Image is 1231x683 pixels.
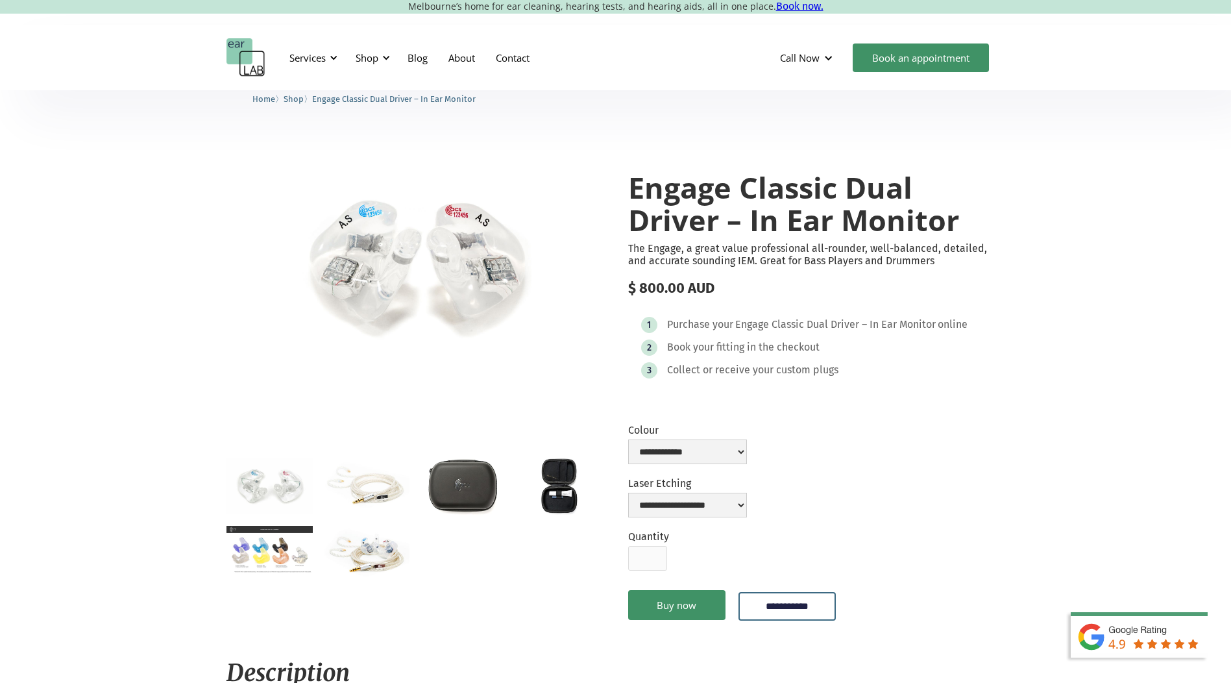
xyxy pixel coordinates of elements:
[667,364,838,377] div: Collect or receive your custom plugs
[780,51,820,64] div: Call Now
[485,39,540,77] a: Contact
[226,458,313,513] a: open lightbox
[667,318,733,331] div: Purchase your
[628,280,1005,297] div: $ 800.00 AUD
[628,530,669,543] label: Quantity
[284,92,312,106] li: 〉
[647,343,652,353] div: 2
[517,458,603,515] a: open lightbox
[628,590,725,620] a: Buy now
[252,92,284,106] li: 〉
[252,92,275,105] a: Home
[770,38,846,77] div: Call Now
[226,145,603,381] a: open lightbox
[323,526,409,580] a: open lightbox
[323,458,409,512] a: open lightbox
[226,38,265,77] a: home
[284,94,304,104] span: Shop
[628,171,1005,236] h1: Engage Classic Dual Driver – In Ear Monitor
[938,318,968,331] div: online
[628,242,1005,267] p: The Engage, a great value professional all-rounder, well-balanced, detailed, and accurate soundin...
[226,526,313,574] a: open lightbox
[226,145,603,381] img: Engage Classic Dual Driver – In Ear Monitor
[312,92,476,105] a: Engage Classic Dual Driver – In Ear Monitor
[853,43,989,72] a: Book an appointment
[735,318,936,331] div: Engage Classic Dual Driver – In Ear Monitor
[252,94,275,104] span: Home
[647,366,652,375] div: 3
[284,92,304,105] a: Shop
[420,458,506,515] a: open lightbox
[397,39,438,77] a: Blog
[282,38,341,77] div: Services
[348,38,394,77] div: Shop
[628,424,747,436] label: Colour
[438,39,485,77] a: About
[647,320,651,330] div: 1
[356,51,378,64] div: Shop
[289,51,326,64] div: Services
[628,477,747,490] label: Laser Etching
[667,341,820,354] div: Book your fitting in the checkout
[312,94,476,104] span: Engage Classic Dual Driver – In Ear Monitor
